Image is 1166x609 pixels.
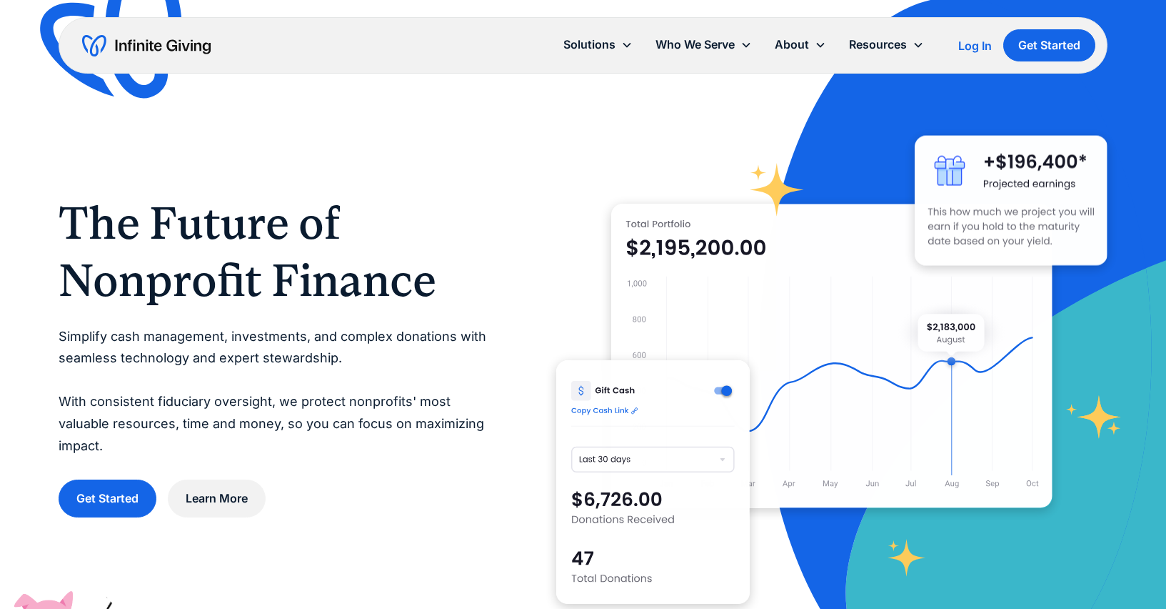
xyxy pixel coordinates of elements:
[168,480,266,518] a: Learn More
[82,34,211,57] a: home
[958,40,992,51] div: Log In
[59,480,156,518] a: Get Started
[1066,395,1121,439] img: fundraising star
[611,204,1052,509] img: nonprofit donation platform
[775,35,809,54] div: About
[552,29,644,60] div: Solutions
[644,29,763,60] div: Who We Serve
[763,29,838,60] div: About
[59,326,500,457] p: Simplify cash management, investments, and complex donations with seamless technology and expert ...
[556,360,749,604] img: donation software for nonprofits
[1003,29,1095,61] a: Get Started
[59,194,500,309] h1: The Future of Nonprofit Finance
[958,37,992,54] a: Log In
[849,35,907,54] div: Resources
[838,29,935,60] div: Resources
[563,35,615,54] div: Solutions
[655,35,735,54] div: Who We Serve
